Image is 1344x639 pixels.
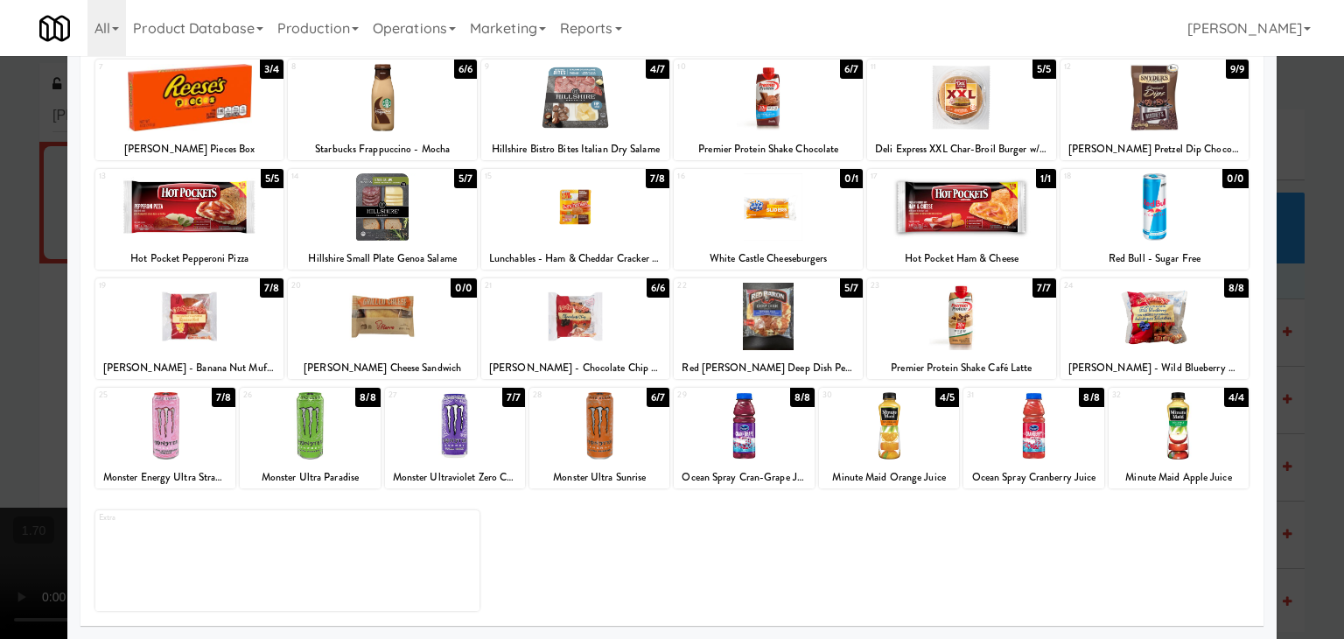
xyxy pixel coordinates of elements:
[676,467,811,488] div: Ocean Spray Cran-Grape Juice
[840,60,863,79] div: 6/7
[288,357,477,379] div: [PERSON_NAME] Cheese Sandwich
[867,169,1056,270] div: 171/1Hot Pocket Ham & Cheese
[674,357,863,379] div: Red [PERSON_NAME] Deep Dish Pepperoni Pizza
[1224,278,1249,298] div: 8/8
[1111,467,1246,488] div: Minute Maid Apple Juice
[95,169,284,270] div: 135/5Hot Pocket Pepperoni Pizza
[840,278,863,298] div: 5/7
[388,467,522,488] div: Monster Ultraviolet Zero Calories
[870,248,1053,270] div: Hot Pocket Ham & Cheese
[529,388,669,488] div: 286/7Monster Ultra Sunrise
[481,169,670,270] div: 157/8Lunchables - Ham & Cheddar Cracker Stacker
[870,138,1053,160] div: Deli Express XXL Char-Broil Burger w/ Cheese
[674,138,863,160] div: Premier Protein Shake Chocolate
[867,60,1056,160] div: 115/5Deli Express XXL Char-Broil Burger w/ Cheese
[677,278,768,293] div: 22
[290,138,474,160] div: Starbucks Frappuccino - Mocha
[1109,467,1249,488] div: Minute Maid Apple Juice
[95,278,284,379] div: 197/8[PERSON_NAME] - Banana Nut Muffins
[674,60,863,160] div: 106/7Premier Protein Shake Chocolate
[240,388,380,488] div: 268/8Monster Ultra Paradise
[677,60,768,74] div: 10
[867,138,1056,160] div: Deli Express XXL Char-Broil Burger w/ Cheese
[260,60,283,79] div: 3/4
[1064,278,1155,293] div: 24
[867,248,1056,270] div: Hot Pocket Ham & Cheese
[481,138,670,160] div: Hillshire Bistro Bites Italian Dry Salame
[1060,357,1249,379] div: [PERSON_NAME] - Wild Blueberry Muffins
[1032,278,1055,298] div: 7/7
[481,278,670,379] div: 216/6[PERSON_NAME] - Chocolate Chip Muffin
[1060,278,1249,379] div: 248/8[PERSON_NAME] - Wild Blueberry Muffins
[485,169,576,184] div: 15
[674,467,814,488] div: Ocean Spray Cran-Grape Juice
[867,278,1056,379] div: 237/7Premier Protein Shake Café Latte
[95,510,479,611] div: Extra
[674,388,814,488] div: 298/8Ocean Spray Cran-Grape Juice
[1060,248,1249,270] div: Red Bull - Sugar Free
[674,278,863,379] div: 225/7Red [PERSON_NAME] Deep Dish Pepperoni Pizza
[529,467,669,488] div: Monster Ultra Sunrise
[1112,388,1179,403] div: 32
[967,388,1033,403] div: 31
[1109,388,1249,488] div: 324/4Minute Maid Apple Juice
[481,60,670,160] div: 94/7Hillshire Bistro Bites Italian Dry Salame
[1224,388,1249,407] div: 4/4
[291,60,382,74] div: 8
[261,169,283,188] div: 5/5
[1060,60,1249,160] div: 129/9[PERSON_NAME] Pretzel Dip Chocolate Covered
[1063,138,1247,160] div: [PERSON_NAME] Pretzel Dip Chocolate Covered
[646,60,669,79] div: 4/7
[99,388,165,403] div: 25
[290,248,474,270] div: Hillshire Small Plate Genoa Salame
[385,388,525,488] div: 277/7Monster Ultraviolet Zero Calories
[819,388,959,488] div: 304/5Minute Maid Orange Juice
[871,278,962,293] div: 23
[95,357,284,379] div: [PERSON_NAME] - Banana Nut Muffins
[98,357,282,379] div: [PERSON_NAME] - Banana Nut Muffins
[1064,169,1155,184] div: 18
[99,169,190,184] div: 13
[288,138,477,160] div: Starbucks Frappuccino - Mocha
[288,169,477,270] div: 145/7Hillshire Small Plate Genoa Salame
[1226,60,1249,79] div: 9/9
[290,357,474,379] div: [PERSON_NAME] Cheese Sandwich
[819,467,959,488] div: Minute Maid Orange Juice
[647,388,669,407] div: 6/7
[260,278,283,298] div: 7/8
[677,169,768,184] div: 16
[212,388,235,407] div: 7/8
[388,388,455,403] div: 27
[822,388,889,403] div: 30
[502,388,525,407] div: 7/7
[240,467,380,488] div: Monster Ultra Paradise
[1032,60,1055,79] div: 5/5
[355,388,380,407] div: 8/8
[963,388,1103,488] div: 318/8Ocean Spray Cranberry Juice
[288,60,477,160] div: 86/6Starbucks Frappuccino - Mocha
[99,60,190,74] div: 7
[674,169,863,270] div: 160/1White Castle Cheeseburgers
[243,388,310,403] div: 26
[451,278,477,298] div: 0/0
[532,467,667,488] div: Monster Ultra Sunrise
[484,357,668,379] div: [PERSON_NAME] - Chocolate Chip Muffin
[676,248,860,270] div: White Castle Cheeseburgers
[291,169,382,184] div: 14
[95,138,284,160] div: [PERSON_NAME] Pieces Box
[867,357,1056,379] div: Premier Protein Shake Café Latte
[870,357,1053,379] div: Premier Protein Shake Café Latte
[647,278,669,298] div: 6/6
[454,169,477,188] div: 5/7
[935,388,959,407] div: 4/5
[99,510,288,525] div: Extra
[484,138,668,160] div: Hillshire Bistro Bites Italian Dry Salame
[871,60,962,74] div: 11
[646,169,669,188] div: 7/8
[98,138,282,160] div: [PERSON_NAME] Pieces Box
[454,60,477,79] div: 6/6
[99,278,190,293] div: 19
[481,357,670,379] div: [PERSON_NAME] - Chocolate Chip Muffin
[1063,248,1247,270] div: Red Bull - Sugar Free
[288,248,477,270] div: Hillshire Small Plate Genoa Salame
